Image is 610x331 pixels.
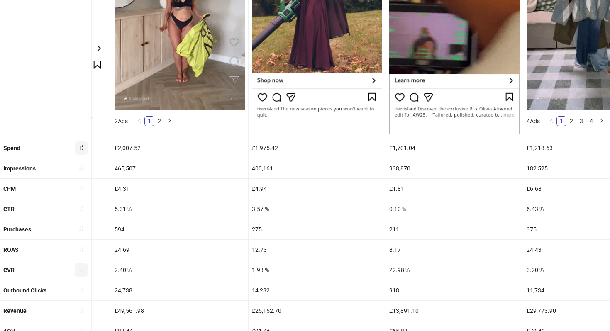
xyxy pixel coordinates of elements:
div: 400,161 [249,158,386,178]
span: sort-ascending [78,226,84,232]
div: £13,891.10 [386,301,523,321]
button: right [164,116,174,126]
div: 211 [386,219,523,239]
div: 0.10 % [386,199,523,219]
a: 1 [557,117,566,126]
div: 1.93 % [249,260,386,280]
div: 24.69 [111,240,248,260]
div: £49,561.98 [111,301,248,321]
b: Revenue [3,307,27,314]
span: sort-ascending [78,165,84,171]
div: £2,007.52 [111,138,248,158]
span: sort-ascending [78,287,84,293]
span: 2 Ads [115,118,128,124]
b: Purchases [3,226,31,233]
li: Previous Page [134,116,144,126]
span: sort-descending [78,145,84,151]
b: Outbound Clicks [3,287,46,294]
div: £4.94 [249,179,386,199]
b: CTR [3,206,15,212]
li: Previous Page [547,116,556,126]
li: 4 [586,116,596,126]
b: ROAS [3,246,19,253]
span: sort-ascending [78,206,84,212]
li: 1 [556,116,566,126]
span: sort-ascending [78,247,84,253]
div: 594 [111,219,248,239]
span: right [167,118,172,123]
span: sort-ascending [78,185,84,191]
div: 22.98 % [386,260,523,280]
div: £4.31 [111,179,248,199]
b: Impressions [3,165,36,172]
a: 2 [567,117,576,126]
button: right [596,116,606,126]
div: £1.81 [386,179,523,199]
div: 3.57 % [249,199,386,219]
div: 12.73 [249,240,386,260]
span: left [137,118,142,123]
button: left [547,116,556,126]
li: Next Page [164,116,174,126]
li: 2 [566,116,576,126]
a: 3 [577,117,586,126]
div: 275 [249,219,386,239]
a: 2 [155,117,164,126]
li: 2 [154,116,164,126]
b: CVR [3,267,15,273]
span: sort-ascending [78,267,84,273]
button: left [134,116,144,126]
div: £25,152.70 [249,301,386,321]
span: left [549,118,554,123]
div: £1,975.42 [249,138,386,158]
div: 5.31 % [111,199,248,219]
div: 918 [386,280,523,300]
a: 1 [145,117,154,126]
li: 3 [576,116,586,126]
b: Spend [3,145,20,151]
span: right [599,118,604,123]
li: 1 [144,116,154,126]
span: 4 Ads [527,118,540,124]
div: 465,507 [111,158,248,178]
div: 8.17 [386,240,523,260]
div: 2.40 % [111,260,248,280]
span: sort-ascending [78,308,84,314]
b: CPM [3,185,16,192]
li: Next Page [596,116,606,126]
div: 24,738 [111,280,248,300]
a: 4 [587,117,596,126]
div: 14,282 [249,280,386,300]
div: £1,701.04 [386,138,523,158]
div: 938,870 [386,158,523,178]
